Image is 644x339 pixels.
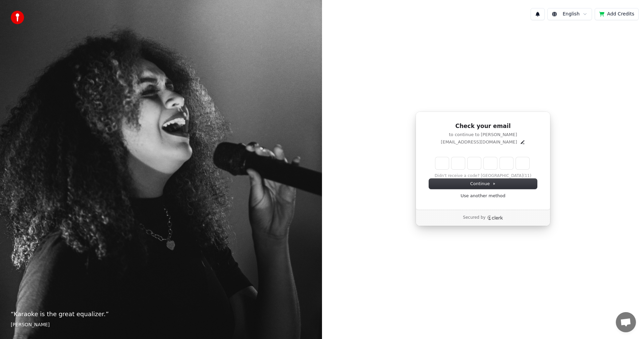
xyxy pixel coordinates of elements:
button: Add Credits [595,8,639,20]
footer: [PERSON_NAME] [11,322,311,328]
p: “ Karaoke is the great equalizer. ” [11,309,311,319]
p: Secured by [463,215,485,220]
button: Continue [429,179,537,189]
img: youka [11,11,24,24]
input: Digit 2 [451,157,465,169]
p: [EMAIL_ADDRESS][DOMAIN_NAME] [441,139,517,145]
span: Continue [470,181,496,187]
a: Clerk logo [487,215,503,220]
p: to continue to [PERSON_NAME] [429,132,537,138]
div: Verification code input [434,156,531,171]
h1: Check your email [429,122,537,130]
a: Use another method [461,193,505,199]
input: Digit 3 [468,157,481,169]
input: Digit 5 [500,157,513,169]
button: Edit [520,139,525,145]
input: Enter verification code. Digit 1 [435,157,449,169]
input: Digit 6 [516,157,529,169]
a: Öppna chatt [616,312,636,332]
input: Digit 4 [484,157,497,169]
